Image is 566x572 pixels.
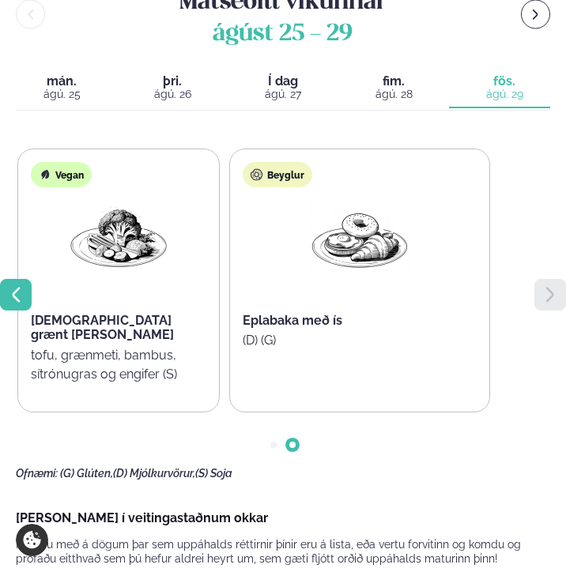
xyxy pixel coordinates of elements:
button: Í dag ágú. 27 [228,69,338,108]
p: (D) (G) [243,331,477,350]
span: Komdu með á dögum þar sem uppáhalds réttirnir þínir eru á lista, eða vertu forvitinn og komdu og ... [16,538,521,565]
img: Croissant.png [309,200,410,273]
span: þri. [126,75,218,88]
span: [PERSON_NAME] í veitingastaðnum okkar [16,510,268,525]
a: Cookie settings [16,524,48,556]
div: ágú. 29 [458,88,550,100]
div: Vegan [31,162,92,187]
span: mán. [16,75,108,88]
p: tofu, grænmeti, bambus, sítrónugras og engifer (S) [31,346,206,384]
img: Vegan.svg [39,168,51,181]
span: Go to slide 2 [289,442,296,448]
img: Vegan.png [68,200,169,273]
div: Beyglur [243,162,312,187]
span: ágúst 25 - 29 [51,18,515,50]
div: ágú. 27 [237,88,329,100]
div: ágú. 28 [348,88,440,100]
span: [DEMOGRAPHIC_DATA] grænt [PERSON_NAME] [31,313,174,342]
button: þri. ágú. 26 [117,69,228,108]
button: fös. ágú. 29 [449,69,550,108]
span: Go to slide 1 [270,442,277,448]
button: mán. ágú. 25 [16,69,117,108]
span: fim. [348,75,440,88]
img: bagle-new-16px.svg [251,168,263,181]
span: Eplabaka með ís [243,313,342,328]
div: ágú. 26 [126,88,218,100]
button: fim. ágú. 28 [338,69,449,108]
span: Ofnæmi: [16,467,58,480]
div: ágú. 25 [16,88,108,100]
span: Í dag [237,75,329,88]
span: (S) Soja [195,467,232,480]
span: (D) Mjólkurvörur, [113,467,195,480]
span: fös. [458,75,550,88]
span: (G) Glúten, [60,467,113,480]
